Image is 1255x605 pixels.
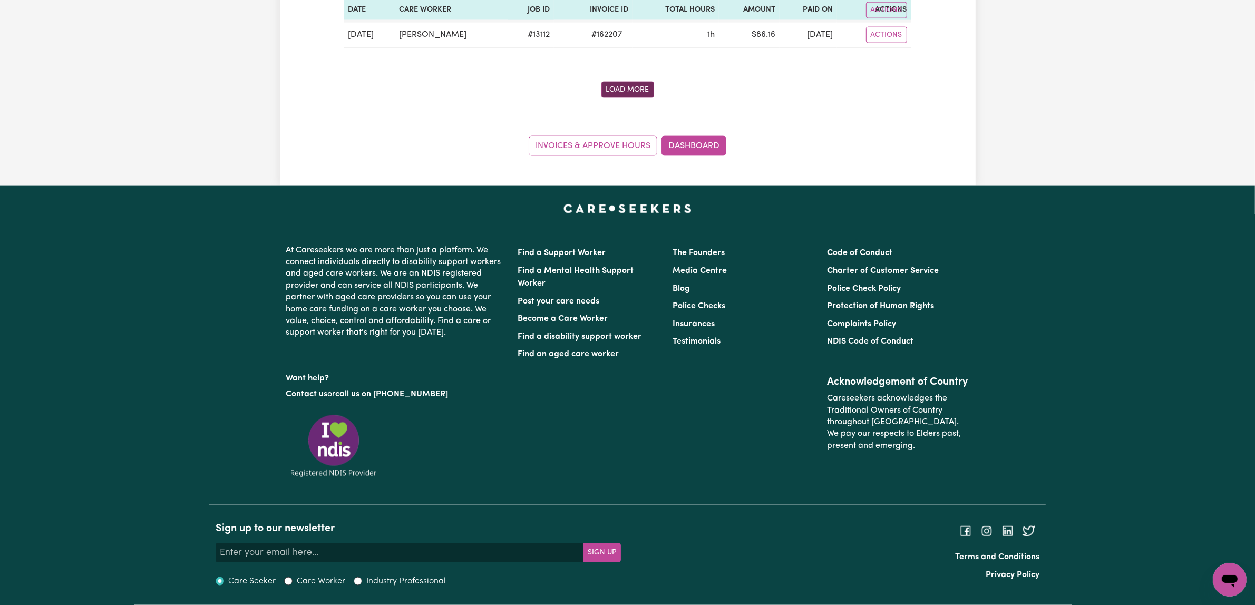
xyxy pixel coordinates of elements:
[344,23,395,48] td: [DATE]
[673,267,727,275] a: Media Centre
[601,82,654,98] button: Fetch older invoices
[661,136,726,156] a: Dashboard
[866,2,907,18] button: Actions
[286,240,505,343] p: At Careseekers we are more than just a platform. We connect individuals directly to disability su...
[980,526,993,535] a: Follow Careseekers on Instagram
[228,575,276,588] label: Care Seeker
[529,136,657,156] a: Invoices & Approve Hours
[286,368,505,384] p: Want help?
[395,23,509,48] td: [PERSON_NAME]
[1001,526,1014,535] a: Follow Careseekers on LinkedIn
[673,285,690,293] a: Blog
[827,388,969,456] p: Careseekers acknowledges the Traditional Owners of Country throughout [GEOGRAPHIC_DATA]. We pay o...
[518,350,619,358] a: Find an aged care worker
[583,543,621,562] button: Subscribe
[827,249,892,257] a: Code of Conduct
[366,575,446,588] label: Industry Professional
[707,31,715,39] span: 1 hour
[673,302,725,310] a: Police Checks
[827,267,939,275] a: Charter of Customer Service
[827,376,969,388] h2: Acknowledgement of Country
[508,23,554,48] td: # 13112
[297,575,345,588] label: Care Worker
[518,267,634,288] a: Find a Mental Health Support Worker
[673,249,725,257] a: The Founders
[827,320,896,328] a: Complaints Policy
[780,23,837,48] td: [DATE]
[673,320,715,328] a: Insurances
[286,390,328,398] a: Contact us
[585,28,628,41] span: # 162207
[518,249,606,257] a: Find a Support Worker
[866,27,907,43] button: Actions
[959,526,972,535] a: Follow Careseekers on Facebook
[286,384,505,404] p: or
[216,543,584,562] input: Enter your email here...
[518,333,642,341] a: Find a disability support worker
[986,571,1039,579] a: Privacy Policy
[518,297,600,306] a: Post your care needs
[286,413,381,479] img: Registered NDIS provider
[563,204,692,213] a: Careseekers home page
[1023,526,1035,535] a: Follow Careseekers on Twitter
[719,23,780,48] td: $ 86.16
[827,337,913,346] a: NDIS Code of Conduct
[827,302,934,310] a: Protection of Human Rights
[336,390,449,398] a: call us on [PHONE_NUMBER]
[216,522,621,535] h2: Sign up to our newsletter
[955,553,1039,561] a: Terms and Conditions
[518,315,608,323] a: Become a Care Worker
[827,285,901,293] a: Police Check Policy
[1213,563,1247,597] iframe: 启动消息传送窗口的按钮
[673,337,721,346] a: Testimonials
